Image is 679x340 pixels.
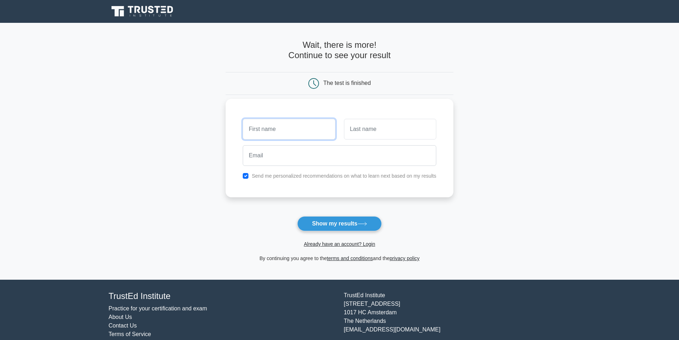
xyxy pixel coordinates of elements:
a: About Us [109,314,132,320]
a: Practice for your certification and exam [109,305,207,311]
label: Send me personalized recommendations on what to learn next based on my results [252,173,436,179]
div: The test is finished [323,80,371,86]
h4: Wait, there is more! Continue to see your result [226,40,453,61]
input: First name [243,119,335,139]
input: Last name [344,119,436,139]
div: By continuing you agree to the and the [221,254,458,263]
h4: TrustEd Institute [109,291,335,301]
a: Terms of Service [109,331,151,337]
a: privacy policy [390,255,420,261]
a: terms and conditions [327,255,373,261]
a: Contact Us [109,323,137,329]
a: Already have an account? Login [304,241,375,247]
button: Show my results [297,216,381,231]
input: Email [243,145,436,166]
